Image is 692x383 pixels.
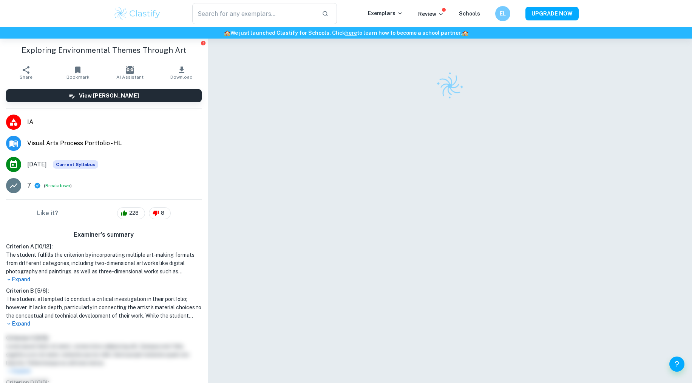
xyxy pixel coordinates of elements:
img: AI Assistant [126,66,134,74]
a: here [345,30,357,36]
h6: We just launched Clastify for Schools. Click to learn how to become a school partner. [2,29,690,37]
span: 228 [125,209,143,217]
p: Expand [6,320,202,328]
span: 🏫 [224,30,230,36]
p: Review [418,10,444,18]
button: Breakdown [45,182,70,189]
button: UPGRADE NOW [525,7,579,20]
div: This exemplar is based on the current syllabus. Feel free to refer to it for inspiration/ideas wh... [53,160,98,169]
div: 228 [117,207,145,219]
a: Schools [459,11,480,17]
span: IA [27,118,202,127]
h6: Criterion A [ 10 / 12 ]: [6,242,202,251]
button: View [PERSON_NAME] [6,89,202,102]
h6: Criterion B [ 5 / 6 ]: [6,287,202,295]
button: AI Assistant [104,62,156,83]
input: Search for any exemplars... [192,3,316,24]
button: Download [156,62,207,83]
span: Share [20,74,32,80]
h1: The student attempted to conduct a critical investigation in their portfolio; however, it lacks d... [6,295,202,320]
button: Report issue [201,40,206,46]
img: Clastify logo [113,6,161,21]
span: Current Syllabus [53,160,98,169]
span: AI Assistant [116,74,144,80]
h6: View [PERSON_NAME] [79,91,139,100]
h6: Examiner's summary [3,230,205,239]
span: [DATE] [27,160,47,169]
p: Exemplars [368,9,403,17]
span: Download [170,74,193,80]
span: Visual Arts Process Portfolio - HL [27,139,202,148]
h6: Like it? [37,209,58,218]
span: ( ) [44,182,72,189]
p: Expand [6,276,202,284]
button: Help and Feedback [669,357,684,372]
h6: EL [499,9,507,18]
span: 🏫 [462,30,468,36]
h1: The student fulfills the criterion by incorporating multiple art-making formats from different ca... [6,251,202,276]
div: 8 [149,207,171,219]
p: 7 [27,181,31,190]
h1: Exploring Environmental Themes Through Art [6,45,202,56]
button: Bookmark [52,62,103,83]
span: Bookmark [66,74,90,80]
img: Clastify logo [431,67,468,105]
button: EL [495,6,510,21]
span: 8 [157,209,168,217]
